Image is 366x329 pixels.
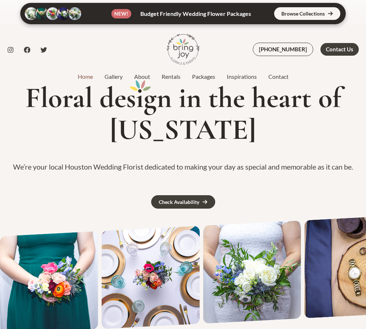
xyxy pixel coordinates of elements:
[136,82,144,114] mark: i
[9,82,357,146] h1: Floral des gn in the heart of [US_STATE]
[186,72,221,81] a: Packages
[41,47,47,53] a: Twitter
[7,47,14,53] a: Instagram
[24,47,30,53] a: Facebook
[9,160,357,174] p: We’re your local Houston Wedding Florist dedicated to making your day as special and memorable as...
[221,72,263,81] a: Inspirations
[253,43,313,56] a: [PHONE_NUMBER]
[263,72,294,81] a: Contact
[99,72,128,81] a: Gallery
[128,72,156,81] a: About
[72,72,99,81] a: Home
[72,71,294,82] nav: Site Navigation
[159,200,199,205] div: Check Availability
[167,33,199,65] img: Bring Joy
[151,195,215,209] a: Check Availability
[156,72,186,81] a: Rentals
[320,43,359,56] a: Contact Us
